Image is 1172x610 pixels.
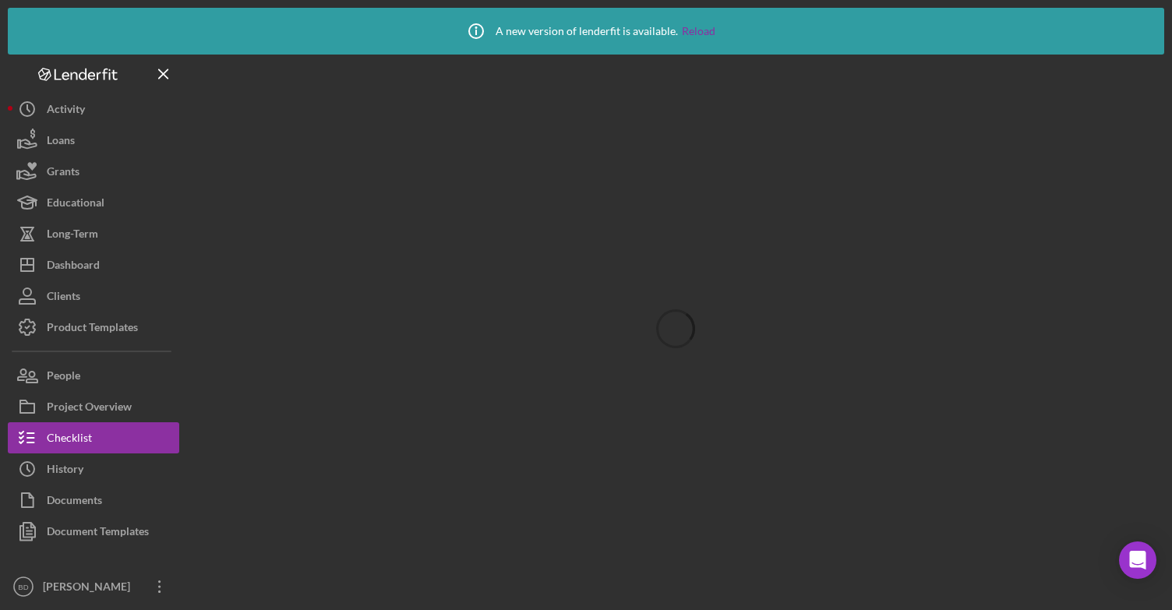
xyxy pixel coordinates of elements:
[47,360,80,395] div: People
[47,249,100,284] div: Dashboard
[47,516,149,551] div: Document Templates
[47,156,79,191] div: Grants
[47,187,104,222] div: Educational
[47,280,80,316] div: Clients
[47,93,85,129] div: Activity
[682,25,715,37] a: Reload
[8,280,179,312] button: Clients
[457,12,715,51] div: A new version of lenderfit is available.
[18,583,28,591] text: BD
[8,422,179,453] button: Checklist
[47,312,138,347] div: Product Templates
[1119,541,1156,579] div: Open Intercom Messenger
[47,125,75,160] div: Loans
[8,249,179,280] button: Dashboard
[8,218,179,249] button: Long-Term
[8,453,179,485] button: History
[8,391,179,422] button: Project Overview
[8,571,179,602] button: BD[PERSON_NAME]
[47,485,102,520] div: Documents
[8,187,179,218] button: Educational
[8,485,179,516] button: Documents
[8,516,179,547] button: Document Templates
[8,125,179,156] button: Loans
[47,391,132,426] div: Project Overview
[8,156,179,187] button: Grants
[8,312,179,343] button: Product Templates
[47,218,98,253] div: Long-Term
[47,422,92,457] div: Checklist
[8,360,179,391] button: People
[39,571,140,606] div: [PERSON_NAME]
[8,93,179,125] button: Activity
[47,453,83,488] div: History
